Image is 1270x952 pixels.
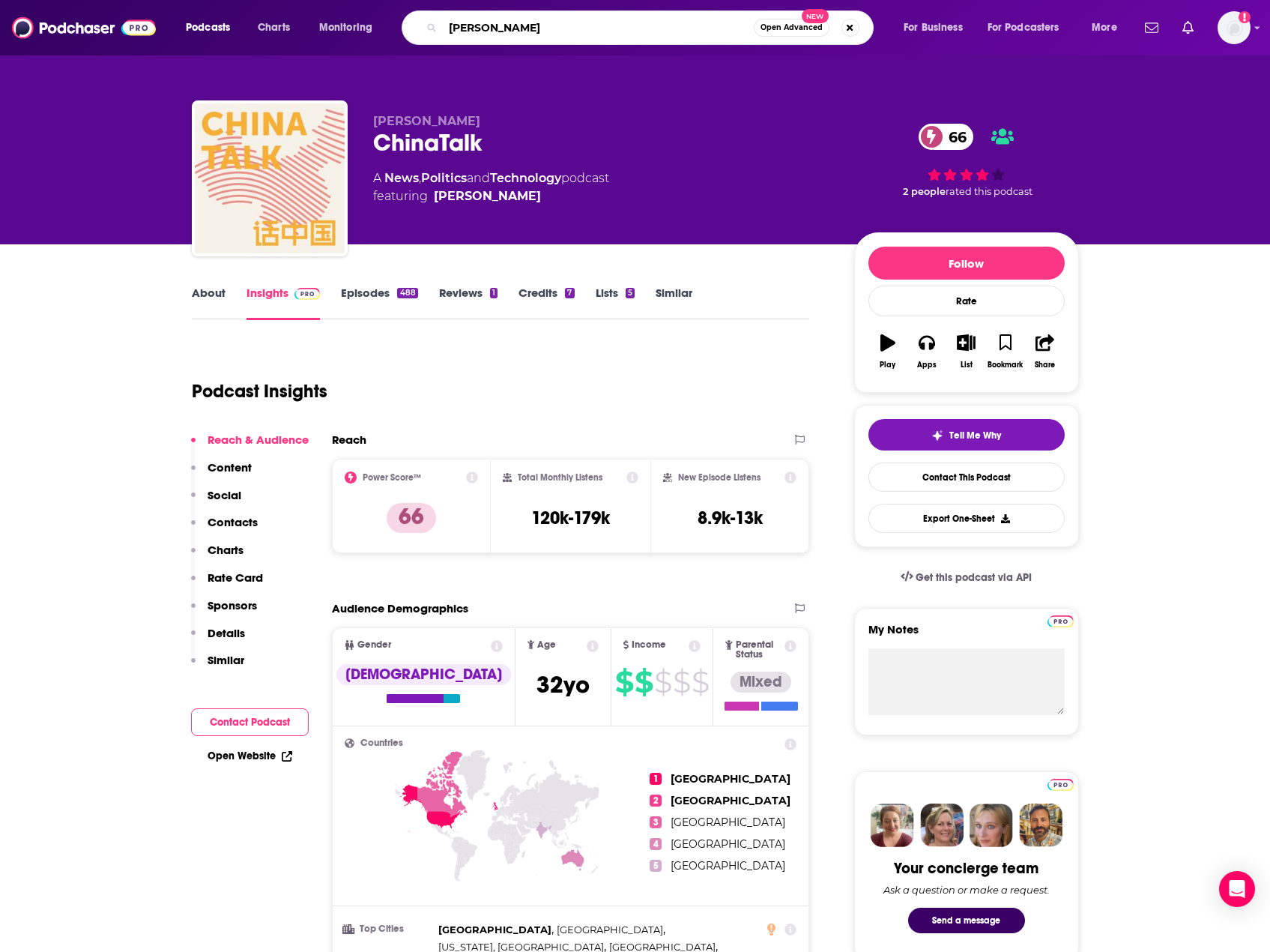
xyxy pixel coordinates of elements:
h3: 8.9k-13k [698,507,763,529]
div: 488 [397,288,417,298]
span: Countries [360,738,403,748]
button: Bookmark [986,325,1025,379]
button: open menu [978,16,1081,40]
button: Contacts [191,515,258,543]
a: Contact This Podcast [868,463,1065,492]
button: Details [191,626,245,654]
span: More [1092,17,1117,38]
div: 66 2 peoplerated this podcast [854,114,1079,207]
span: Monitoring [319,17,372,38]
p: Content [208,460,252,475]
button: List [946,325,985,379]
a: About [192,286,226,320]
img: ChinaTalk [195,103,345,253]
div: [DEMOGRAPHIC_DATA] [336,664,511,685]
a: Get this podcast via API [889,559,1044,596]
a: Episodes488 [341,286,417,320]
span: [GEOGRAPHIC_DATA] [671,794,790,807]
button: open menu [309,16,392,40]
span: $ [673,670,690,694]
span: 4 [650,838,662,850]
img: Jon Profile [1019,804,1062,847]
h2: New Episode Listens [678,472,761,483]
p: 66 [387,503,436,533]
span: , [438,921,554,939]
span: [GEOGRAPHIC_DATA] [438,924,551,936]
button: Rate Card [191,570,263,598]
a: Charts [248,16,299,40]
div: 1 [490,288,498,298]
span: 1 [650,773,662,785]
div: 7 [565,288,574,298]
a: Lists5 [596,286,635,320]
img: Podchaser Pro [1047,779,1074,791]
button: tell me why sparkleTell Me Why [868,419,1065,451]
span: , [557,921,665,939]
img: Podchaser - Follow, Share and Rate Podcasts [12,13,156,42]
button: Charts [191,543,244,570]
span: Parental Status [736,640,782,660]
h2: Audience Demographics [332,601,468,615]
a: InsightsPodchaser Pro [247,286,321,320]
span: For Podcasters [988,17,1059,38]
a: 66 [919,124,974,150]
button: Share [1025,325,1064,379]
span: 32 yo [536,670,590,699]
p: Charts [208,543,244,557]
p: Similar [208,653,244,667]
h3: Top Cities [345,924,432,934]
a: Jordan Schneider [434,187,541,205]
button: Follow [868,247,1065,280]
button: Sponsors [191,598,257,626]
span: featuring [373,187,609,205]
span: [GEOGRAPHIC_DATA] [671,837,785,851]
span: 2 [650,795,662,807]
a: Pro website [1047,613,1074,627]
a: Similar [656,286,692,320]
div: List [961,361,973,370]
div: A podcast [373,169,609,205]
span: 3 [650,816,662,828]
span: New [802,9,829,23]
a: Credits7 [518,286,574,320]
span: Tell Me Why [949,430,1001,442]
img: Sydney Profile [871,804,914,847]
svg: Add a profile image [1239,11,1251,23]
img: Barbara Profile [920,804,964,847]
div: Your concierge team [894,859,1038,878]
button: open menu [893,16,982,40]
button: Show profile menu [1218,11,1251,44]
h2: Total Monthly Listens [518,472,602,483]
p: Sponsors [208,598,257,612]
span: For Business [904,17,963,38]
span: 5 [650,860,662,872]
span: and [467,171,490,185]
a: Politics [421,171,467,185]
button: Similar [191,653,244,681]
span: $ [615,670,633,694]
label: My Notes [868,622,1065,648]
a: Open Website [208,750,292,762]
span: $ [635,670,653,694]
p: Social [208,488,241,502]
a: Show notifications dropdown [1139,15,1164,40]
a: Technology [490,171,561,185]
span: $ [654,670,671,694]
span: , [419,171,421,185]
div: Apps [917,361,937,370]
img: Podchaser Pro [294,288,321,300]
button: Reach & Audience [191,433,309,460]
span: [GEOGRAPHIC_DATA] [671,859,785,873]
span: [PERSON_NAME] [373,114,480,128]
span: [GEOGRAPHIC_DATA] [671,772,790,786]
p: Contacts [208,515,258,529]
img: Podchaser Pro [1047,615,1074,627]
div: Search podcasts, credits, & more... [416,10,888,45]
span: Open Advanced [761,24,823,31]
span: Get this podcast via API [916,571,1032,584]
h3: 120k-179k [531,507,610,529]
img: Jules Profile [970,804,1013,847]
span: $ [692,670,709,694]
a: Show notifications dropdown [1176,15,1200,40]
